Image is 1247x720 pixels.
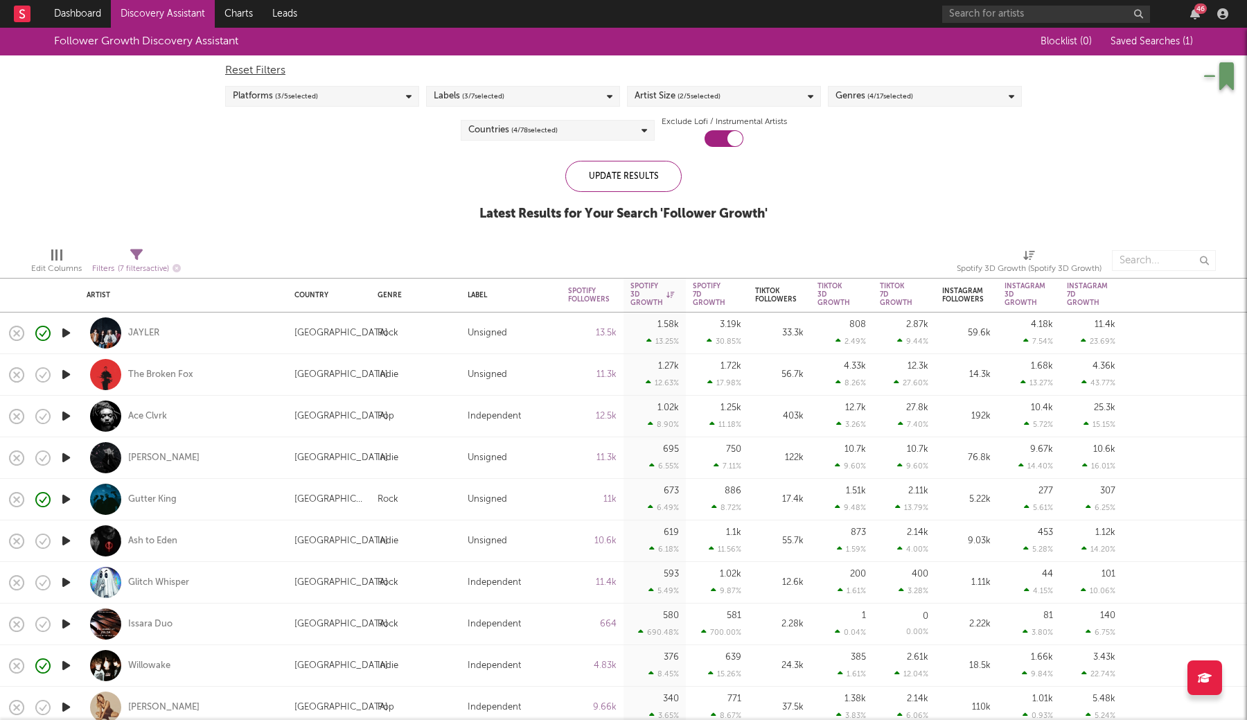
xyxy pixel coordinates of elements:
[664,653,679,662] div: 376
[838,669,866,678] div: 1.61 %
[894,669,928,678] div: 12.04 %
[275,88,318,105] span: ( 3 / 5 selected)
[1106,36,1193,47] button: Saved Searches (1)
[1041,37,1092,46] span: Blocklist
[1112,250,1216,271] input: Search...
[128,701,200,714] a: [PERSON_NAME]
[942,367,991,383] div: 14.3k
[468,367,507,383] div: Unsigned
[1081,378,1115,387] div: 43.77 %
[468,450,507,466] div: Unsigned
[128,327,159,340] a: JAYLER
[128,369,193,381] a: The Broken Fox
[755,287,797,304] div: Tiktok Followers
[468,574,521,591] div: Independent
[648,586,679,595] div: 5.49 %
[31,243,82,283] div: Edit Columns
[897,711,928,720] div: 6.06 %
[923,612,928,621] div: 0
[1038,486,1053,495] div: 277
[1100,611,1115,620] div: 140
[128,410,167,423] a: Ace Clvrk
[942,6,1150,23] input: Search for artists
[663,445,679,454] div: 695
[897,545,928,554] div: 4.00 %
[755,699,804,716] div: 37.5k
[378,616,398,633] div: Rock
[378,658,398,674] div: Indie
[1093,653,1115,662] div: 3.43k
[1031,403,1053,412] div: 10.4k
[31,261,82,277] div: Edit Columns
[664,528,679,537] div: 619
[942,699,991,716] div: 110k
[568,574,617,591] div: 11.4k
[851,528,866,537] div: 873
[663,694,679,703] div: 340
[128,493,177,506] a: Gutter King
[906,629,928,636] div: 0.00 %
[898,420,928,429] div: 7.40 %
[897,337,928,346] div: 9.44 %
[468,616,521,633] div: Independent
[1031,320,1053,329] div: 4.18k
[1183,37,1193,46] span: ( 1 )
[726,445,741,454] div: 750
[378,574,398,591] div: Rock
[468,491,507,508] div: Unsigned
[957,261,1102,277] div: Spotify 3D Growth (Spotify 3D Growth)
[1095,320,1115,329] div: 11.4k
[1081,337,1115,346] div: 23.69 %
[755,325,804,342] div: 33.3k
[294,325,388,342] div: [GEOGRAPHIC_DATA]
[1080,37,1092,46] span: ( 0 )
[942,491,991,508] div: 5.22k
[294,491,364,508] div: [GEOGRAPHIC_DATA]
[755,658,804,674] div: 24.3k
[942,658,991,674] div: 18.5k
[378,325,398,342] div: Rock
[648,420,679,429] div: 8.90 %
[294,408,388,425] div: [GEOGRAPHIC_DATA]
[1081,545,1115,554] div: 14.20 %
[835,337,866,346] div: 2.49 %
[378,450,398,466] div: Indie
[755,616,804,633] div: 2.28k
[755,450,804,466] div: 122k
[468,408,521,425] div: Independent
[128,577,189,589] a: Glitch Whisper
[638,628,679,637] div: 690.48 %
[635,88,720,105] div: Artist Size
[942,450,991,466] div: 76.8k
[568,325,617,342] div: 13.5k
[727,694,741,703] div: 771
[835,503,866,512] div: 9.48 %
[1018,462,1053,471] div: 14.40 %
[844,445,866,454] div: 10.7k
[657,320,679,329] div: 1.58k
[663,611,679,620] div: 580
[568,658,617,674] div: 4.83k
[907,445,928,454] div: 10.7k
[836,711,866,720] div: 3.83 %
[128,660,170,672] a: Willowake
[649,545,679,554] div: 6.18 %
[942,325,991,342] div: 59.6k
[1024,503,1053,512] div: 5.61 %
[294,291,357,299] div: Country
[568,533,617,550] div: 10.6k
[1086,711,1115,720] div: 5.24 %
[720,362,741,371] div: 1.72k
[1023,545,1053,554] div: 5.28 %
[648,503,679,512] div: 6.49 %
[1102,570,1115,579] div: 101
[1093,694,1115,703] div: 5.48k
[1005,282,1045,307] div: Instagram 3D Growth
[468,291,547,299] div: Label
[862,611,866,620] div: 1
[92,243,181,283] div: Filters(7 filters active)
